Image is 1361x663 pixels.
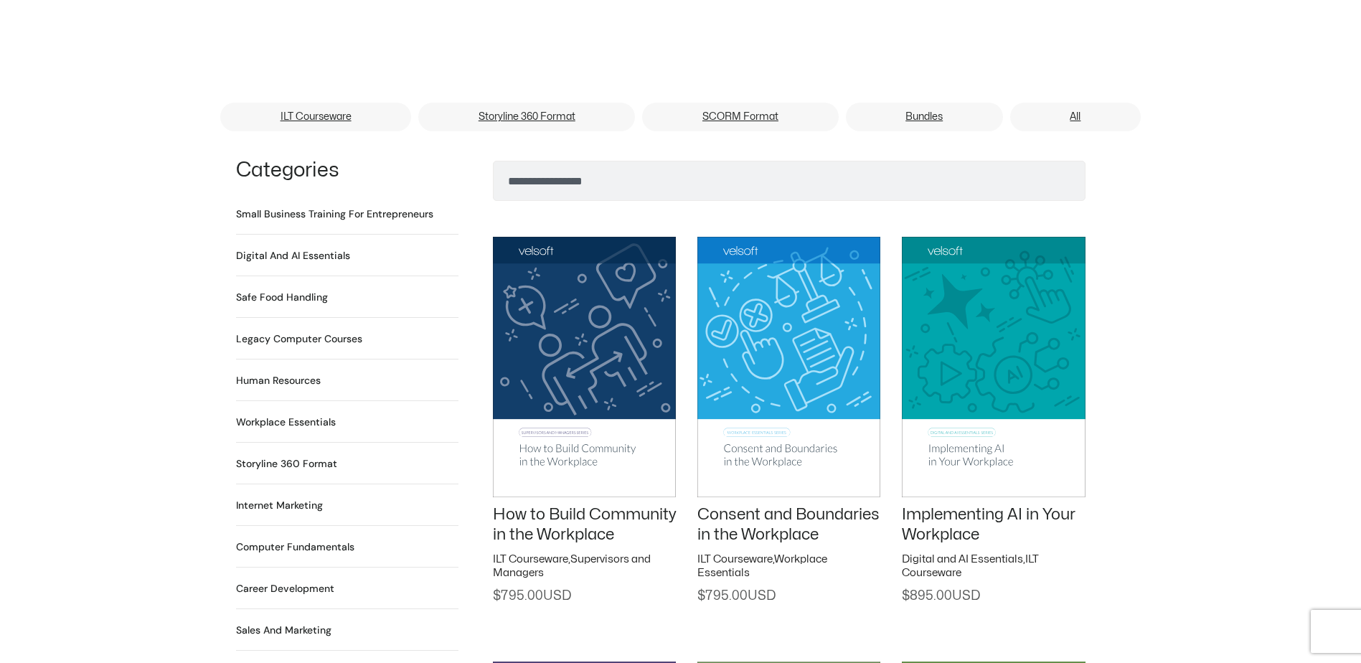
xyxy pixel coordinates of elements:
h2: Storyline 360 Format [236,456,337,471]
a: ILT Courseware [220,103,411,131]
nav: Menu [220,103,1141,136]
a: Bundles [846,103,1003,131]
a: Digital and AI Essentials [902,554,1023,565]
a: Visit product category Internet Marketing [236,498,323,513]
a: All [1010,103,1141,131]
a: Visit product category Digital and AI Essentials [236,248,350,263]
h2: Career Development [236,581,334,596]
a: Visit product category Safe Food Handling [236,290,328,305]
a: Visit product category Storyline 360 Format [236,456,337,471]
a: Storyline 360 Format [418,103,635,131]
span: 895.00 [902,590,980,602]
span: $ [902,590,910,602]
h2: Legacy Computer Courses [236,331,362,347]
a: Visit product category Small Business Training for Entrepreneurs [236,207,433,222]
h2: , [493,552,676,580]
a: Visit product category Workplace Essentials [236,415,336,430]
span: 795.00 [697,590,776,602]
h2: Sales and Marketing [236,623,331,638]
a: SCORM Format [642,103,838,131]
a: Consent and Boundaries in the Workplace [697,507,880,543]
span: $ [697,590,705,602]
h2: Workplace Essentials [236,415,336,430]
a: Visit product category Computer Fundamentals [236,540,354,555]
h2: Safe Food Handling [236,290,328,305]
h2: Small Business Training for Entrepreneurs [236,207,433,222]
h2: Human Resources [236,373,321,388]
h1: Categories [236,161,458,181]
a: Implementing AI in Your Workplace [902,507,1075,543]
a: Visit product category Human Resources [236,373,321,388]
a: Visit product category Sales and Marketing [236,623,331,638]
h2: , [902,552,1085,580]
a: Visit product category Career Development [236,581,334,596]
a: How to Build Community in the Workplace [493,507,676,543]
a: ILT Courseware [697,554,773,565]
a: Visit product category Legacy Computer Courses [236,331,362,347]
h2: , [697,552,880,580]
h2: Digital and AI Essentials [236,248,350,263]
h2: Computer Fundamentals [236,540,354,555]
span: 795.00 [493,590,571,602]
span: $ [493,590,501,602]
a: Supervisors and Managers [493,554,651,579]
h2: Internet Marketing [236,498,323,513]
a: ILT Courseware [493,554,568,565]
